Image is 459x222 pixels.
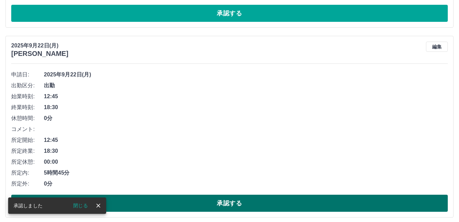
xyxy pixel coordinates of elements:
[44,82,448,90] span: 出勤
[11,92,44,101] span: 始業時刻:
[11,147,44,155] span: 所定終業:
[11,114,44,122] span: 休憩時間:
[44,169,448,177] span: 5時間45分
[11,169,44,177] span: 所定内:
[11,125,44,133] span: コメント:
[44,180,448,188] span: 0分
[93,201,103,211] button: close
[44,158,448,166] span: 00:00
[44,92,448,101] span: 12:45
[11,71,44,79] span: 申請日:
[11,195,448,212] button: 承認する
[11,42,68,50] p: 2025年9月22日(月)
[11,103,44,112] span: 終業時刻:
[11,50,68,58] h3: [PERSON_NAME]
[11,5,448,22] button: 承認する
[14,199,43,212] div: 承認しました
[68,201,93,211] button: 閉じる
[44,103,448,112] span: 18:30
[11,82,44,90] span: 出勤区分:
[44,136,448,144] span: 12:45
[426,42,448,52] button: 編集
[44,147,448,155] span: 18:30
[11,158,44,166] span: 所定休憩:
[11,180,44,188] span: 所定外:
[44,71,448,79] span: 2025年9月22日(月)
[11,136,44,144] span: 所定開始:
[44,114,448,122] span: 0分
